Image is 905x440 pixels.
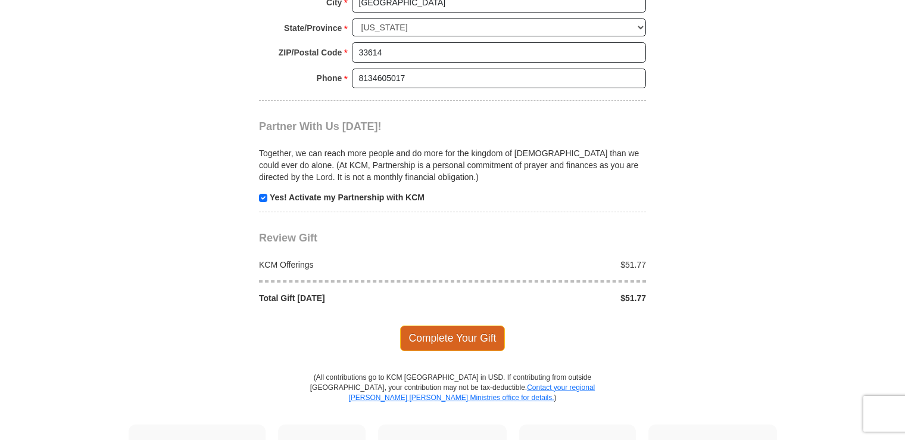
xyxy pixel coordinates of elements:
[453,259,653,271] div: $51.77
[259,232,317,244] span: Review Gift
[259,147,646,183] p: Together, we can reach more people and do more for the kingdom of [DEMOGRAPHIC_DATA] than we coul...
[317,70,342,86] strong: Phone
[270,193,425,202] strong: Yes! Activate my Partnership with KCM
[279,44,342,61] strong: ZIP/Postal Code
[310,373,595,424] p: (All contributions go to KCM [GEOGRAPHIC_DATA] in USD. If contributing from outside [GEOGRAPHIC_D...
[400,326,505,351] span: Complete Your Gift
[453,292,653,304] div: $51.77
[259,120,382,132] span: Partner With Us [DATE]!
[284,20,342,36] strong: State/Province
[253,292,453,304] div: Total Gift [DATE]
[348,383,595,402] a: Contact your regional [PERSON_NAME] [PERSON_NAME] Ministries office for details.
[253,259,453,271] div: KCM Offerings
